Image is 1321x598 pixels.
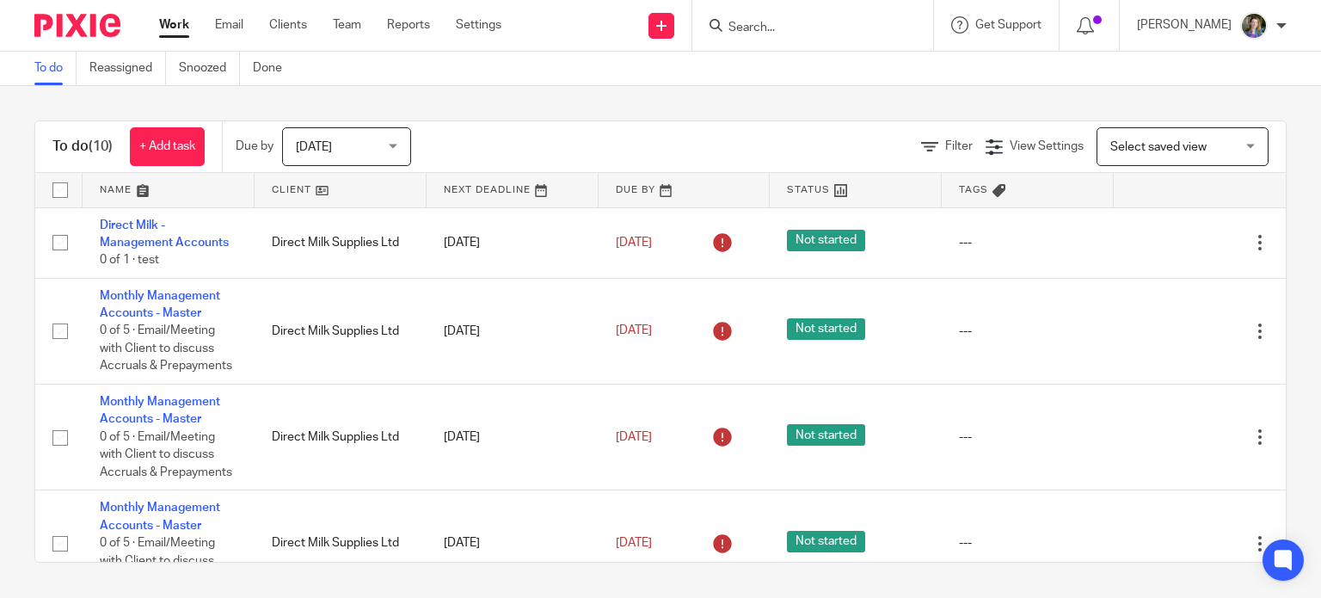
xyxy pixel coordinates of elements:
[255,385,427,490] td: Direct Milk Supplies Ltd
[959,534,1097,552] div: ---
[52,138,113,156] h1: To do
[456,16,501,34] a: Settings
[616,537,652,549] span: [DATE]
[787,318,865,340] span: Not started
[427,278,599,384] td: [DATE]
[787,531,865,552] span: Not started
[616,325,652,337] span: [DATE]
[787,424,865,446] span: Not started
[89,139,113,153] span: (10)
[255,490,427,596] td: Direct Milk Supplies Ltd
[959,234,1097,251] div: ---
[427,385,599,490] td: [DATE]
[100,325,232,373] span: 0 of 5 · Email/Meeting with Client to discuss Accruals & Prepayments
[130,127,205,166] a: + Add task
[34,14,120,37] img: Pixie
[1110,141,1207,153] span: Select saved view
[1010,140,1084,152] span: View Settings
[179,52,240,85] a: Snoozed
[427,207,599,278] td: [DATE]
[34,52,77,85] a: To do
[100,396,220,425] a: Monthly Management Accounts - Master
[236,138,273,155] p: Due by
[100,502,220,531] a: Monthly Management Accounts - Master
[100,219,229,249] a: Direct Milk - Management Accounts
[787,230,865,251] span: Not started
[100,254,159,266] span: 0 of 1 · test
[215,16,243,34] a: Email
[255,278,427,384] td: Direct Milk Supplies Ltd
[387,16,430,34] a: Reports
[959,428,1097,446] div: ---
[727,21,882,36] input: Search
[975,19,1041,31] span: Get Support
[427,490,599,596] td: [DATE]
[253,52,295,85] a: Done
[159,16,189,34] a: Work
[100,537,232,584] span: 0 of 5 · Email/Meeting with Client to discuss Accruals & Prepayments
[100,290,220,319] a: Monthly Management Accounts - Master
[269,16,307,34] a: Clients
[296,141,332,153] span: [DATE]
[255,207,427,278] td: Direct Milk Supplies Ltd
[100,431,232,478] span: 0 of 5 · Email/Meeting with Client to discuss Accruals & Prepayments
[616,431,652,443] span: [DATE]
[616,237,652,249] span: [DATE]
[945,140,973,152] span: Filter
[959,185,988,194] span: Tags
[333,16,361,34] a: Team
[89,52,166,85] a: Reassigned
[959,323,1097,340] div: ---
[1137,16,1232,34] p: [PERSON_NAME]
[1240,12,1268,40] img: 1530183611242%20(1).jpg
